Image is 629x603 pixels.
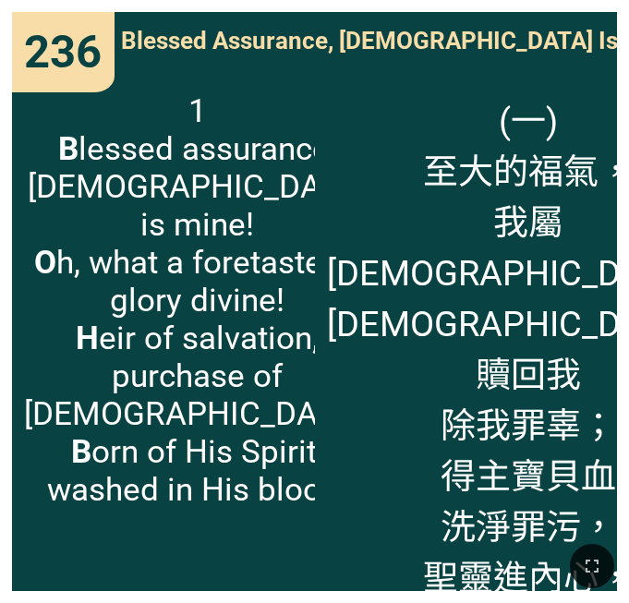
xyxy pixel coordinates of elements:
[71,433,91,471] b: B
[58,130,79,168] b: B
[24,26,102,78] span: 236
[24,92,370,509] span: 1 lessed assurance, [DEMOGRAPHIC_DATA] is mine! h, what a foretaste of glory divine! eir of salva...
[76,320,99,357] b: H
[34,244,56,282] b: O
